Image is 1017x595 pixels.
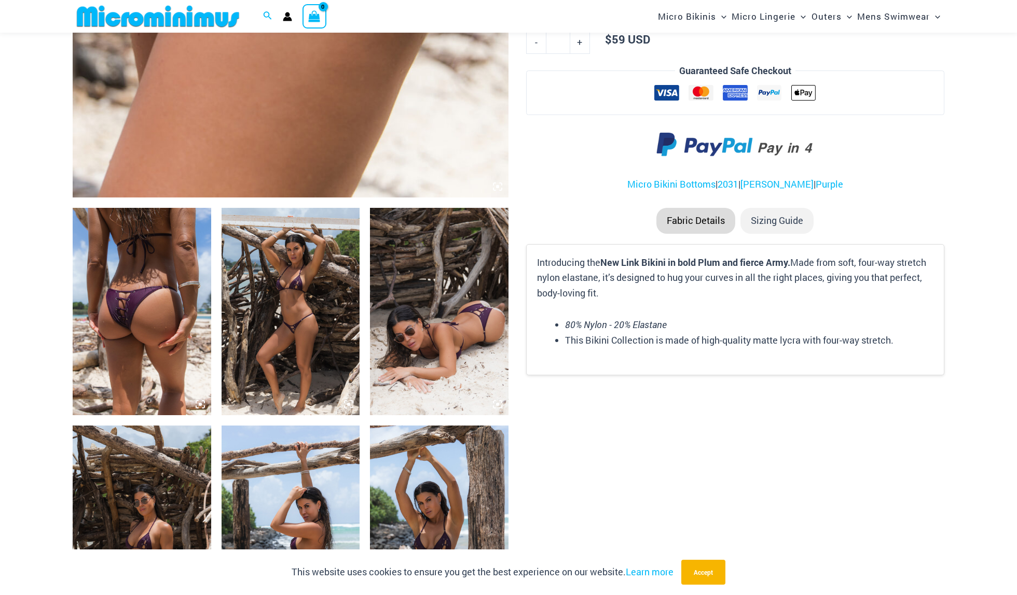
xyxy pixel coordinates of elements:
span: Menu Toggle [716,3,726,30]
button: Accept [681,560,725,585]
span: Micro Bikinis [658,3,716,30]
a: Micro BikinisMenu ToggleMenu Toggle [655,3,729,30]
a: Purple [816,178,843,190]
a: - [526,32,546,53]
span: Mens Swimwear [857,3,930,30]
a: Learn more [626,565,674,578]
span: Micro Lingerie [732,3,795,30]
a: Micro Bikini Bottoms [627,178,716,190]
img: Link Plum 3070 Tri Top 2031 Cheeky [370,208,508,415]
legend: Guaranteed Safe Checkout [675,63,795,79]
input: Product quantity [546,32,570,53]
a: OutersMenu ToggleMenu Toggle [809,3,855,30]
a: Search icon link [263,10,272,23]
a: [PERSON_NAME] [740,178,814,190]
img: MM SHOP LOGO FLAT [73,5,243,28]
img: Link Plum 3070 Tri Top 2031 Cheeky [222,208,360,415]
p: This website uses cookies to ensure you get the best experience on our website. [292,564,674,580]
span: Menu Toggle [795,3,806,30]
nav: Site Navigation [654,2,944,31]
bdi: 59 USD [605,32,650,47]
a: Micro LingerieMenu ToggleMenu Toggle [729,3,808,30]
a: View Shopping Cart, empty [303,4,326,28]
a: Mens SwimwearMenu ToggleMenu Toggle [855,3,943,30]
span: Outers [812,3,842,30]
p: | | | [526,177,944,192]
li: This Bikini Collection is made of high-quality matte lycra with four-way stretch. [565,333,933,348]
a: Account icon link [283,12,292,21]
a: 2031 [718,178,738,190]
span: Menu Toggle [930,3,940,30]
li: Fabric Details [656,208,735,234]
img: Link Plum 2031 Cheeky 04 [73,208,211,415]
li: Sizing Guide [740,208,814,234]
span: Menu Toggle [842,3,852,30]
span: $ [605,32,612,47]
a: + [570,32,590,53]
b: New Link Bikini in bold Plum and fierce Army. [600,256,790,268]
p: Introducing the Made from soft, four-way stretch nylon elastane, it’s designed to hug your curves... [537,255,933,301]
em: 80% Nylon - 20% Elastane [565,318,667,331]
